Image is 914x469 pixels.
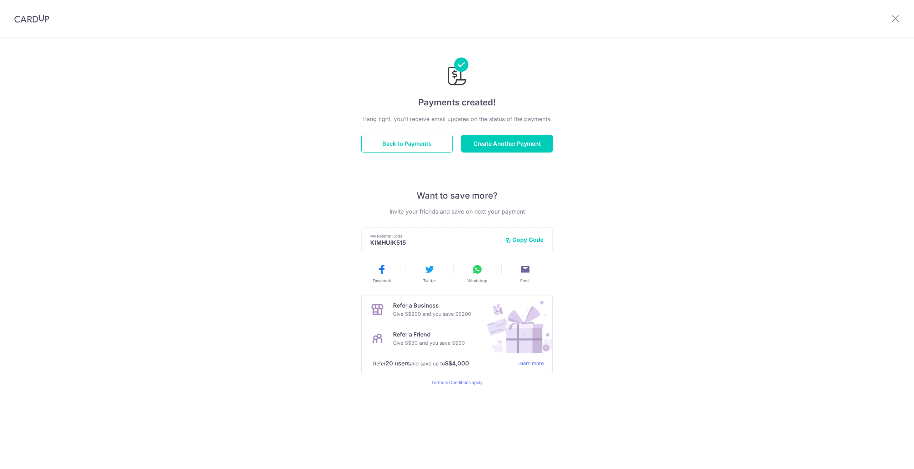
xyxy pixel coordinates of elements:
button: Facebook [361,264,403,284]
strong: S$4,000 [445,359,469,368]
p: Refer a Friend [393,330,465,339]
span: Facebook [373,278,391,284]
p: Invite your friends and save on next your payment [361,207,553,216]
span: Email [520,278,531,284]
img: Refer [480,295,552,353]
span: WhatsApp [467,278,487,284]
p: Want to save more? [361,190,553,201]
a: Learn more [517,359,544,368]
img: Payments [446,58,468,88]
a: Terms & Conditions apply [431,380,483,385]
button: WhatsApp [456,264,498,284]
button: Email [504,264,546,284]
p: KIMHUIK515 [370,239,499,246]
button: Back to Payments [361,135,453,153]
span: Twitter [423,278,436,284]
h4: Payments created! [361,96,553,109]
p: Refer a Business [393,301,471,310]
p: Give S$30 and you save S$30 [393,339,465,347]
p: My Referral Code [370,233,499,239]
button: Copy Code [505,236,544,243]
button: Create Another Payment [461,135,553,153]
button: Twitter [408,264,451,284]
p: Hang tight, you’ll receive email updates on the status of the payments. [361,115,553,123]
p: Refer and save up to [373,359,512,368]
img: CardUp [14,14,49,23]
p: Give S$200 and you save S$200 [393,310,471,318]
strong: 20 users [386,359,410,368]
